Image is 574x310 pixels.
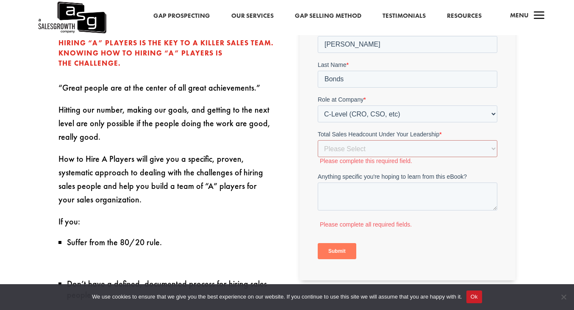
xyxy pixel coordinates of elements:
[153,11,210,22] a: Gap Prospecting
[58,152,275,215] p: How to Hire A Players will give you a specific, proven, systematic approach to dealing with the c...
[295,11,361,22] a: Gap Selling Method
[559,293,568,301] span: No
[510,11,529,19] span: Menu
[447,11,482,22] a: Resources
[67,237,275,248] li: Suffer from the 80/20 rule.
[92,293,462,301] span: We use cookies to ensure that we give you the best experience on our website. If you continue to ...
[67,278,275,300] li: Don’t have a defined, documented process for hiring sales people
[231,11,274,22] a: Our Services
[58,81,275,103] p: “Great people are at the center of all great achievements.”
[58,103,275,152] p: Hitting our number, making our goals, and getting to the next level are only possible if the peop...
[466,291,482,303] button: Ok
[383,11,426,22] a: Testimonials
[531,8,548,25] span: a
[58,38,274,68] strong: Hiring “A” Players is the key to a killer sales team. Knowing how to hiring “A” players is the ch...
[58,215,275,237] p: If you:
